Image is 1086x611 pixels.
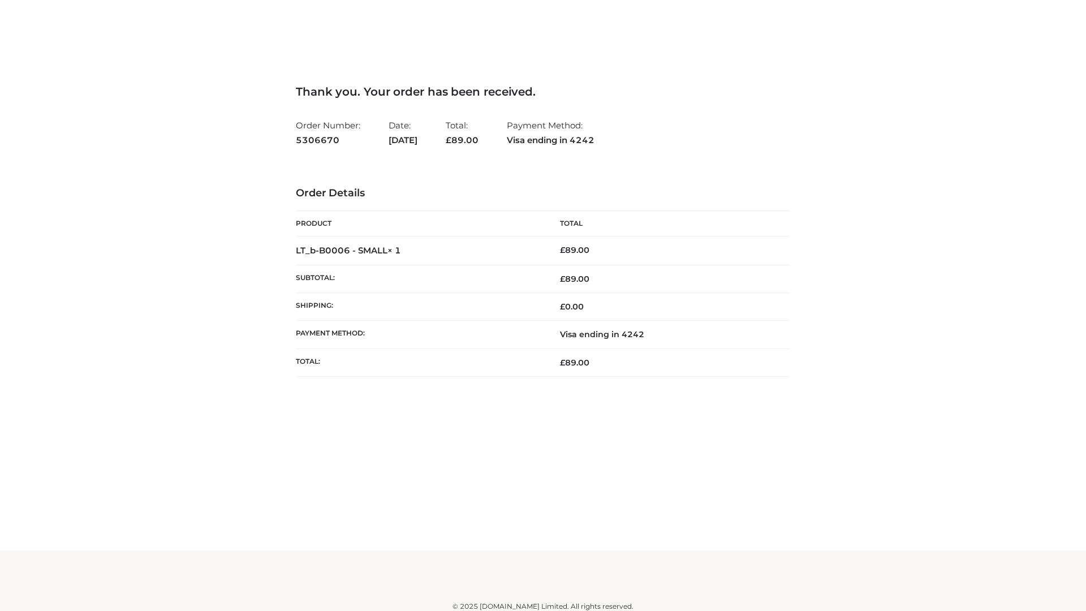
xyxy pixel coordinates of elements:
h3: Order Details [296,187,790,200]
strong: 5306670 [296,133,360,148]
li: Payment Method: [507,115,594,150]
span: £ [560,302,565,312]
bdi: 0.00 [560,302,584,312]
span: £ [560,358,565,368]
th: Payment method: [296,321,543,348]
span: £ [560,274,565,284]
bdi: 89.00 [560,245,589,255]
span: £ [446,135,451,145]
span: 89.00 [560,358,589,368]
strong: LT_b-B0006 - SMALL [296,245,401,256]
strong: [DATE] [389,133,417,148]
li: Date: [389,115,417,150]
span: 89.00 [560,274,589,284]
strong: × 1 [387,245,401,256]
th: Total: [296,348,543,376]
span: 89.00 [446,135,479,145]
th: Product [296,211,543,236]
li: Order Number: [296,115,360,150]
li: Total: [446,115,479,150]
td: Visa ending in 4242 [543,321,790,348]
strong: Visa ending in 4242 [507,133,594,148]
h3: Thank you. Your order has been received. [296,85,790,98]
th: Shipping: [296,293,543,321]
th: Total [543,211,790,236]
th: Subtotal: [296,265,543,292]
span: £ [560,245,565,255]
